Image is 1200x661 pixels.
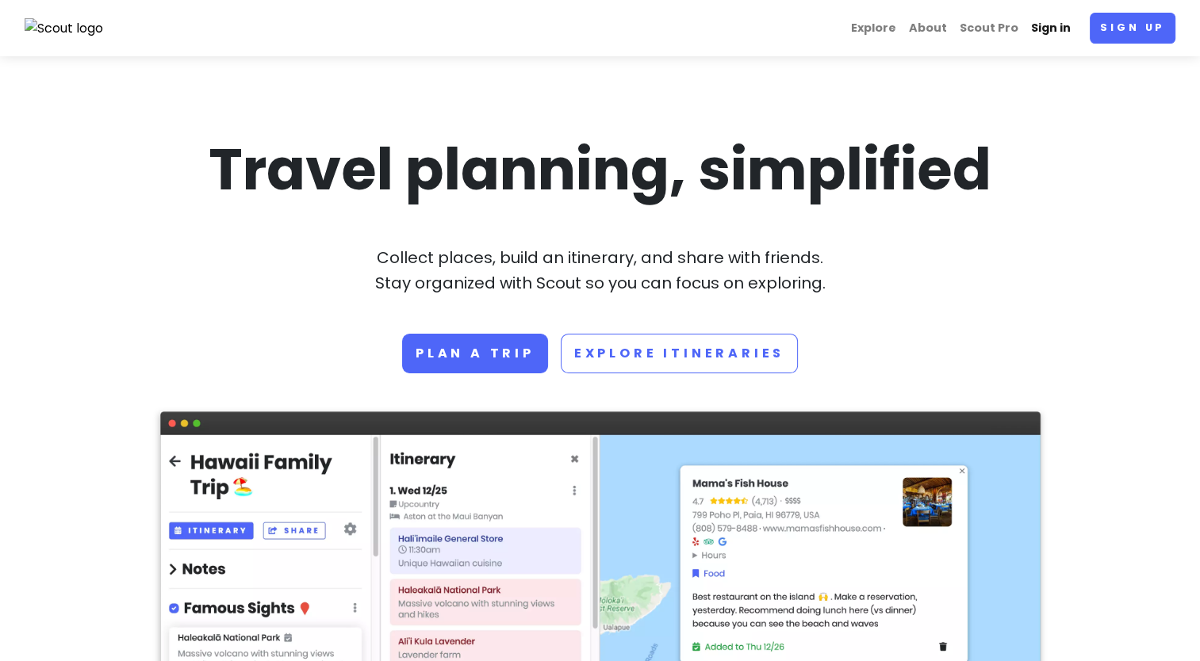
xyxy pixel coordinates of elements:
h1: Travel planning, simplified [160,132,1041,207]
a: Sign up [1090,13,1175,44]
a: About [903,13,953,44]
p: Collect places, build an itinerary, and share with friends. Stay organized with Scout so you can ... [160,245,1041,296]
img: Scout logo [25,18,104,39]
a: Explore [845,13,903,44]
a: Explore Itineraries [561,334,798,373]
a: Plan a trip [402,334,548,373]
a: Sign in [1025,13,1077,44]
a: Scout Pro [953,13,1025,44]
